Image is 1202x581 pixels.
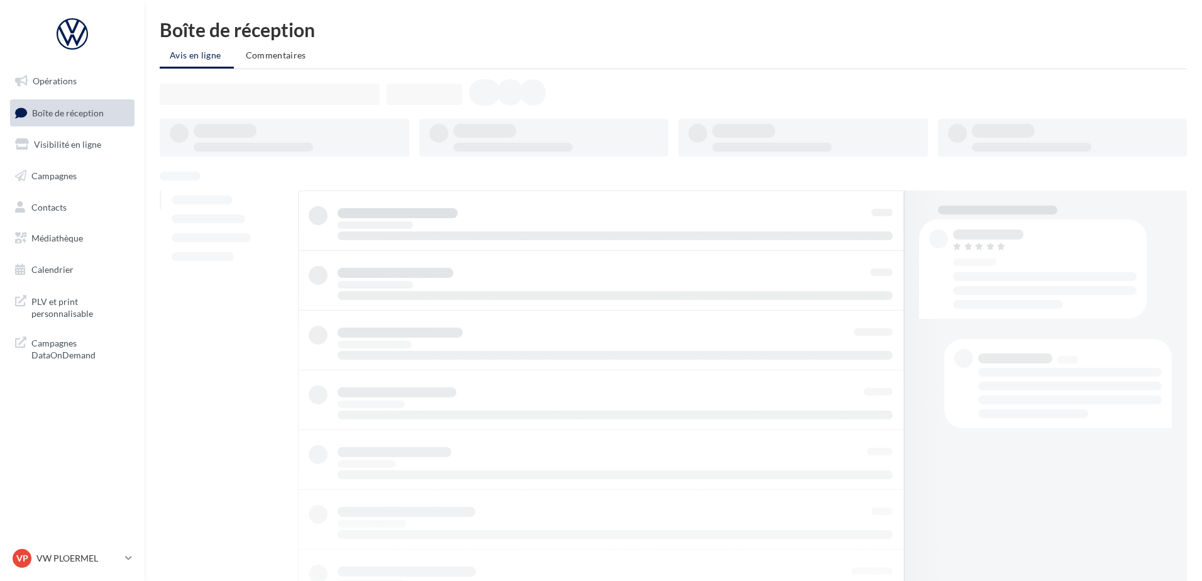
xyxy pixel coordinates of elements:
[10,546,135,570] a: VP VW PLOERMEL
[31,201,67,212] span: Contacts
[16,552,28,565] span: VP
[8,163,137,189] a: Campagnes
[8,131,137,158] a: Visibilité en ligne
[31,335,130,362] span: Campagnes DataOnDemand
[31,233,83,243] span: Médiathèque
[8,99,137,126] a: Boîte de réception
[32,107,104,118] span: Boîte de réception
[36,552,120,565] p: VW PLOERMEL
[31,293,130,320] span: PLV et print personnalisable
[33,75,77,86] span: Opérations
[8,225,137,252] a: Médiathèque
[8,68,137,94] a: Opérations
[8,288,137,325] a: PLV et print personnalisable
[8,257,137,283] a: Calendrier
[160,20,1187,39] div: Boîte de réception
[34,139,101,150] span: Visibilité en ligne
[8,194,137,221] a: Contacts
[246,50,306,60] span: Commentaires
[31,170,77,181] span: Campagnes
[31,264,74,275] span: Calendrier
[8,329,137,367] a: Campagnes DataOnDemand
